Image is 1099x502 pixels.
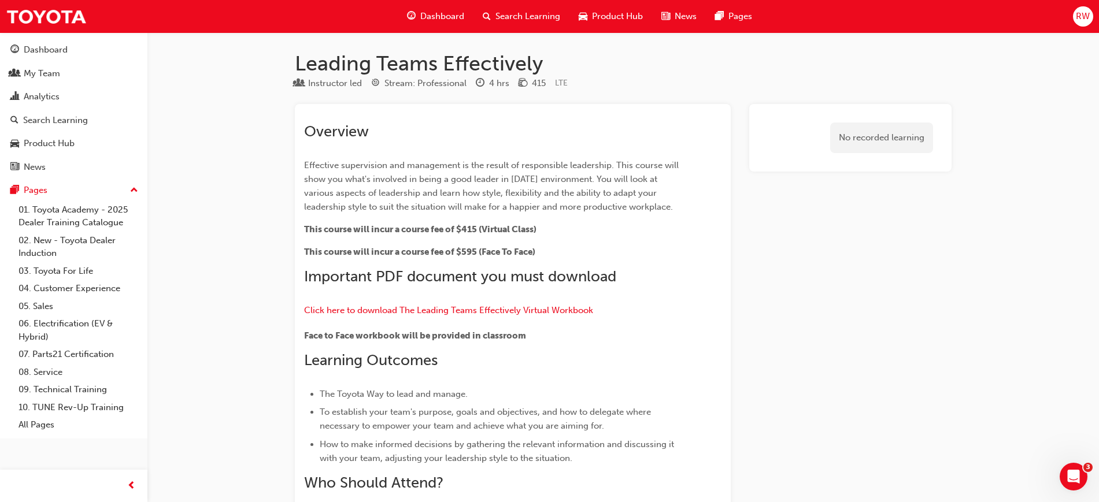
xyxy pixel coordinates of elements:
[483,9,491,24] span: search-icon
[10,185,19,196] span: pages-icon
[24,137,75,150] div: Product Hub
[661,9,670,24] span: news-icon
[5,37,143,180] button: DashboardMy TeamAnalyticsSearch LearningProduct HubNews
[295,51,952,76] h1: Leading Teams Effectively
[10,139,19,149] span: car-icon
[592,10,643,23] span: Product Hub
[130,183,138,198] span: up-icon
[519,79,527,89] span: money-icon
[23,114,88,127] div: Search Learning
[5,133,143,154] a: Product Hub
[569,5,652,28] a: car-iconProduct Hub
[10,45,19,55] span: guage-icon
[5,86,143,107] a: Analytics
[14,262,143,280] a: 03. Toyota For Life
[5,39,143,61] a: Dashboard
[24,90,60,103] div: Analytics
[308,77,362,90] div: Instructor led
[830,122,933,153] div: No recorded learning
[476,76,509,91] div: Duration
[371,76,467,91] div: Stream
[24,161,46,174] div: News
[407,9,416,24] span: guage-icon
[14,363,143,381] a: 08. Service
[476,79,484,89] span: clock-icon
[10,162,19,173] span: news-icon
[304,474,443,492] span: Who Should Attend?
[304,330,526,341] span: Face to Face workbook will be provided in classroom
[715,9,724,24] span: pages-icon
[652,5,706,28] a: news-iconNews
[24,184,47,197] div: Pages
[5,110,143,131] a: Search Learning
[384,77,467,90] div: Stream: Professional
[14,345,143,363] a: 07. Parts21 Certification
[304,122,369,140] span: Overview
[1076,10,1090,23] span: RW
[295,79,304,89] span: learningResourceType_INSTRUCTOR_LED-icon
[489,77,509,90] div: 4 hrs
[6,3,87,29] img: Trak
[320,439,676,463] span: How to make informed decisions by gathering the relevant information and discussing it with your ...
[10,116,18,126] span: search-icon
[14,315,143,345] a: 06. Electrification (EV & Hybrid)
[320,389,468,399] span: The Toyota Way to lead and manage.
[14,399,143,417] a: 10. TUNE Rev-Up Training
[304,247,535,257] span: This course will incur a course fee of $595 (Face To Face)
[304,160,681,212] span: Effective supervision and management is the result of responsible leadership. This course will sh...
[728,10,752,23] span: Pages
[127,479,136,493] span: prev-icon
[10,69,19,79] span: people-icon
[14,232,143,262] a: 02. New - Toyota Dealer Induction
[1083,463,1093,472] span: 3
[675,10,697,23] span: News
[371,79,380,89] span: target-icon
[398,5,473,28] a: guage-iconDashboard
[519,76,546,91] div: Price
[295,76,362,91] div: Type
[5,180,143,201] button: Pages
[420,10,464,23] span: Dashboard
[14,280,143,298] a: 04. Customer Experience
[14,381,143,399] a: 09. Technical Training
[304,305,593,315] a: Click here to download The Leading Teams Effectively Virtual Workbook
[304,267,616,285] span: Important PDF document you must download
[1060,463,1087,490] iframe: Intercom live chat
[14,416,143,434] a: All Pages
[532,77,546,90] div: 415
[473,5,569,28] a: search-iconSearch Learning
[14,298,143,315] a: 05. Sales
[1073,6,1093,27] button: RW
[579,9,587,24] span: car-icon
[14,201,143,232] a: 01. Toyota Academy - 2025 Dealer Training Catalogue
[304,224,536,235] span: This course will incur a course fee of $415 (Virtual Class)
[320,407,653,431] span: To establish your team's purpose, goals and objectives, and how to delegate where necessary to em...
[24,67,60,80] div: My Team
[555,78,568,88] span: Learning resource code
[24,43,68,57] div: Dashboard
[495,10,560,23] span: Search Learning
[10,92,19,102] span: chart-icon
[304,351,438,369] span: Learning Outcomes
[706,5,761,28] a: pages-iconPages
[5,157,143,178] a: News
[5,63,143,84] a: My Team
